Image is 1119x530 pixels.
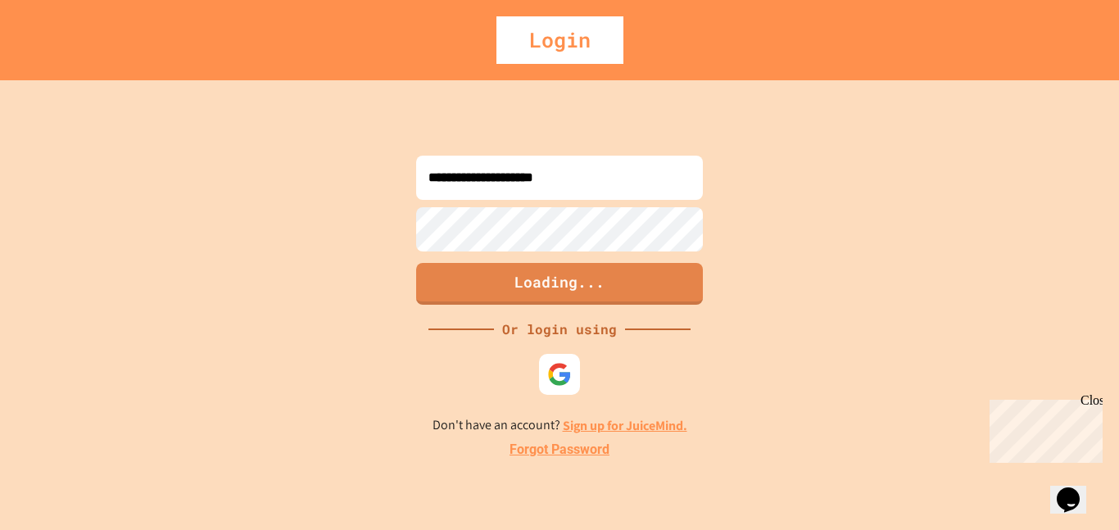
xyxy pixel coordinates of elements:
[563,417,687,434] a: Sign up for JuiceMind.
[1050,464,1103,514] iframe: chat widget
[433,415,687,436] p: Don't have an account?
[494,319,625,339] div: Or login using
[416,263,703,305] button: Loading...
[7,7,113,104] div: Chat with us now!Close
[496,16,623,64] div: Login
[510,440,609,460] a: Forgot Password
[547,362,572,387] img: google-icon.svg
[983,393,1103,463] iframe: chat widget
